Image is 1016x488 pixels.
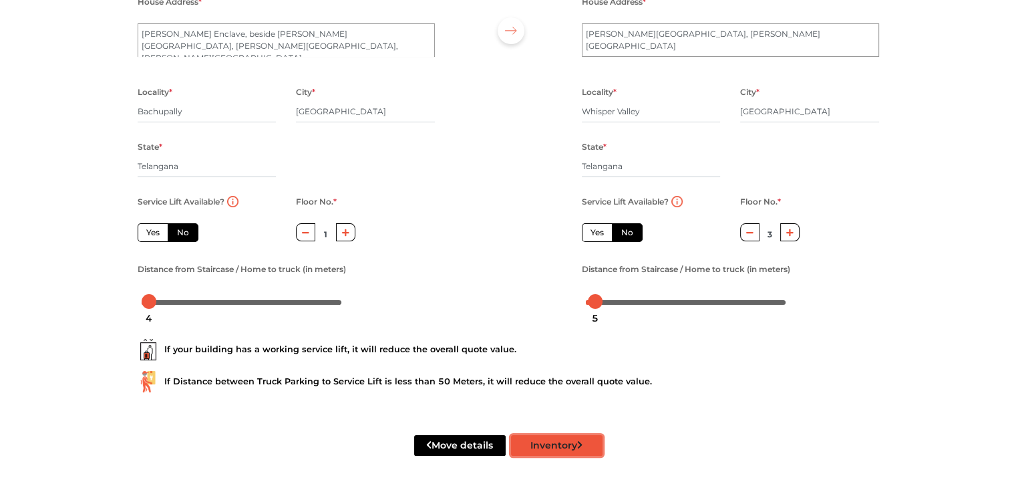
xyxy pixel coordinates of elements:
[138,84,172,101] label: Locality
[138,193,224,211] label: Service Lift Available?
[586,307,604,330] div: 5
[582,193,669,211] label: Service Lift Available?
[168,223,198,242] label: No
[138,261,346,278] label: Distance from Staircase / Home to truck (in meters)
[138,339,159,360] img: ...
[296,84,315,101] label: City
[511,435,603,456] button: Inventory
[138,138,162,156] label: State
[582,138,607,156] label: State
[582,223,613,242] label: Yes
[138,339,879,360] div: If your building has a working service lift, it will reduce the overall quote value.
[582,261,790,278] label: Distance from Staircase / Home to truck (in meters)
[582,84,617,101] label: Locality
[140,307,158,330] div: 4
[740,193,781,211] label: Floor No.
[612,223,643,242] label: No
[138,23,435,57] textarea: [PERSON_NAME] Enclave, beside [PERSON_NAME][GEOGRAPHIC_DATA], [PERSON_NAME][GEOGRAPHIC_DATA], [PE...
[582,23,879,57] textarea: [PERSON_NAME][GEOGRAPHIC_DATA], [PERSON_NAME][GEOGRAPHIC_DATA]
[138,371,879,392] div: If Distance between Truck Parking to Service Lift is less than 50 Meters, it will reduce the over...
[740,84,759,101] label: City
[296,193,337,211] label: Floor No.
[414,435,506,456] button: Move details
[138,371,159,392] img: ...
[138,223,168,242] label: Yes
